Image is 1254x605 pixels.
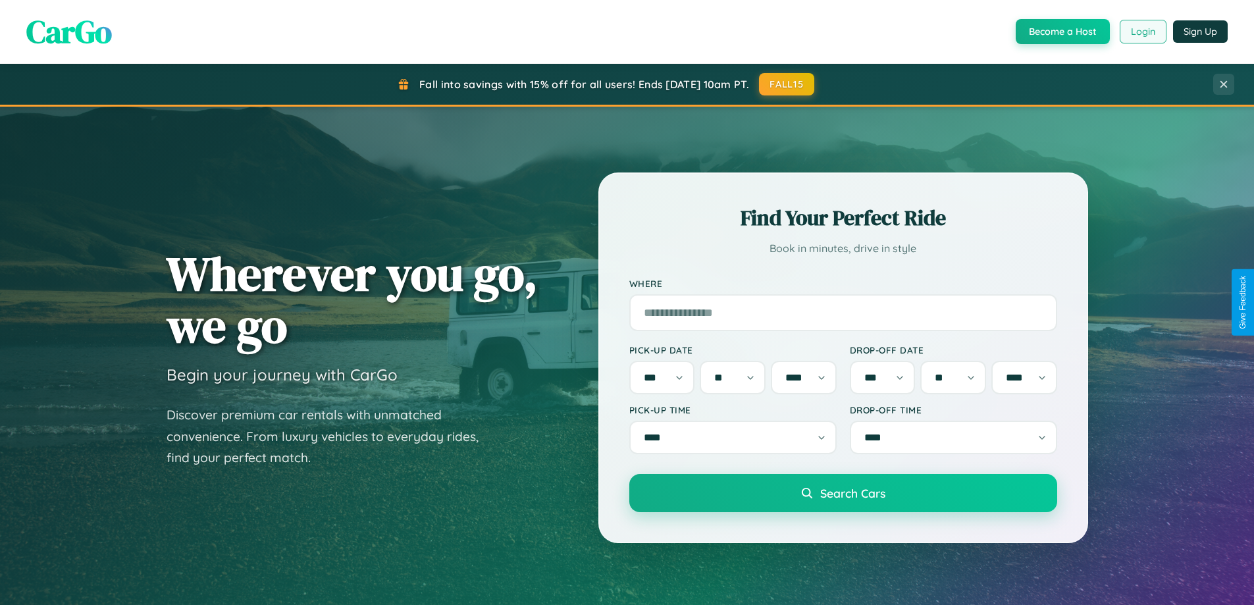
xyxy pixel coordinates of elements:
label: Where [629,278,1057,289]
label: Drop-off Time [850,404,1057,415]
label: Drop-off Date [850,344,1057,355]
button: Login [1120,20,1166,43]
label: Pick-up Date [629,344,837,355]
button: FALL15 [759,73,814,95]
span: CarGo [26,10,112,53]
p: Discover premium car rentals with unmatched convenience. From luxury vehicles to everyday rides, ... [167,404,496,469]
button: Search Cars [629,474,1057,512]
p: Book in minutes, drive in style [629,239,1057,258]
button: Sign Up [1173,20,1228,43]
span: Search Cars [820,486,885,500]
label: Pick-up Time [629,404,837,415]
button: Become a Host [1016,19,1110,44]
h3: Begin your journey with CarGo [167,365,398,384]
span: Fall into savings with 15% off for all users! Ends [DATE] 10am PT. [419,78,749,91]
div: Give Feedback [1238,276,1247,329]
h1: Wherever you go, we go [167,248,538,352]
h2: Find Your Perfect Ride [629,203,1057,232]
